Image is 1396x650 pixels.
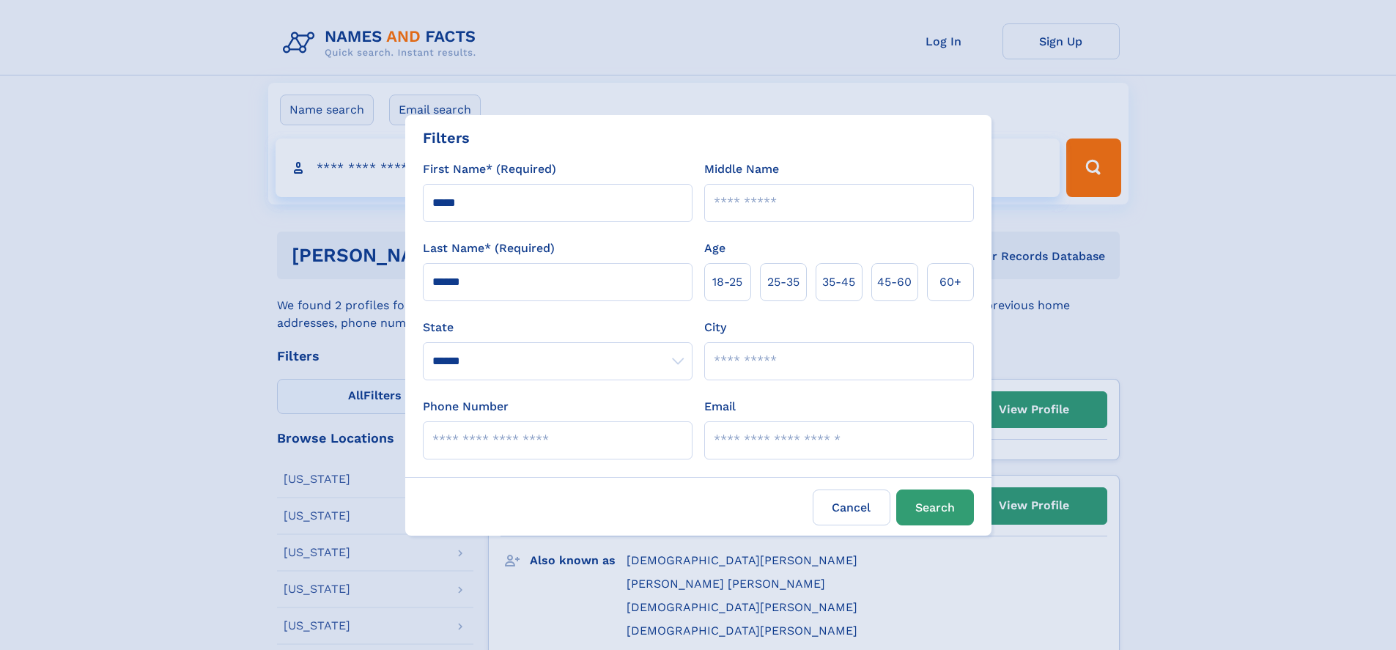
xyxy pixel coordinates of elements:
[704,160,779,178] label: Middle Name
[822,273,855,291] span: 35‑45
[712,273,742,291] span: 18‑25
[423,240,555,257] label: Last Name* (Required)
[704,240,725,257] label: Age
[813,490,890,525] label: Cancel
[896,490,974,525] button: Search
[704,319,726,336] label: City
[423,319,693,336] label: State
[877,273,912,291] span: 45‑60
[423,127,470,149] div: Filters
[704,398,736,416] label: Email
[423,160,556,178] label: First Name* (Required)
[939,273,961,291] span: 60+
[423,398,509,416] label: Phone Number
[767,273,799,291] span: 25‑35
